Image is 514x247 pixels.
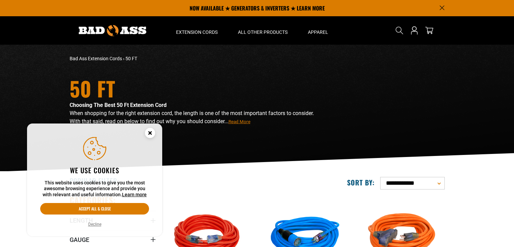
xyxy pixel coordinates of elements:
h2: We use cookies [40,166,149,175]
button: Decline [86,221,103,228]
p: When shopping for the right extension cord, the length is one of the most important factors to co... [70,109,316,126]
h1: 50 FT [70,78,316,98]
nav: breadcrumbs [70,55,316,62]
strong: Choosing The Best 50 Ft Extension Cord [70,102,167,108]
p: This website uses cookies to give you the most awesome browsing experience and provide you with r... [40,180,149,198]
aside: Cookie Consent [27,123,162,237]
summary: Extension Cords [166,16,228,45]
button: Accept all & close [40,203,149,215]
span: Gauge [70,236,89,244]
span: 50 FT [125,56,137,61]
a: Bad Ass Extension Cords [70,56,122,61]
span: Extension Cords [176,29,218,35]
summary: Search [394,25,405,36]
summary: All Other Products [228,16,298,45]
img: Bad Ass Extension Cords [79,25,146,36]
span: All Other Products [238,29,288,35]
summary: Apparel [298,16,338,45]
span: Read More [228,119,250,124]
label: Sort by: [347,178,375,187]
a: Learn more [122,192,147,197]
span: › [123,56,124,61]
span: Apparel [308,29,328,35]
